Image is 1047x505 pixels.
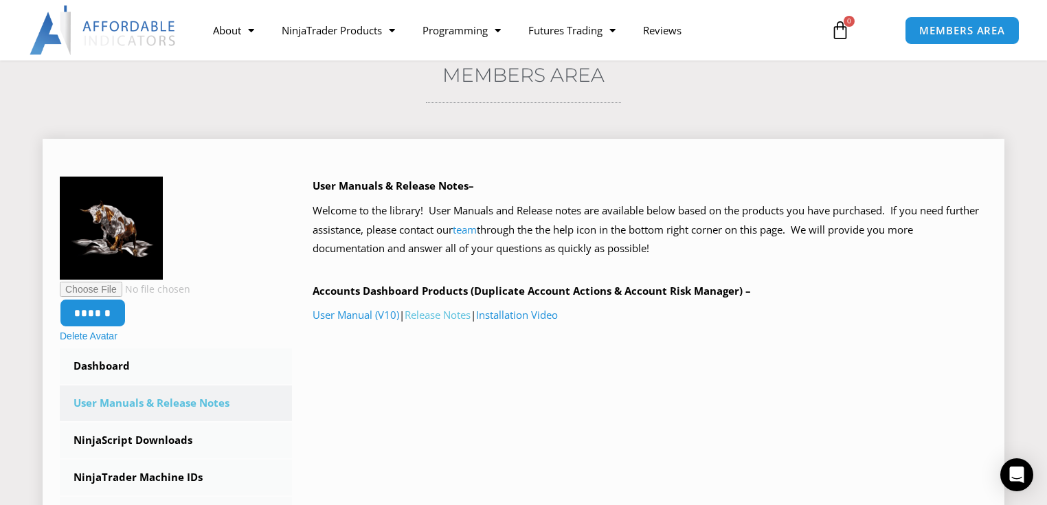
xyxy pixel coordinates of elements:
[199,14,817,46] nav: Menu
[1000,458,1033,491] div: Open Intercom Messenger
[629,14,695,46] a: Reviews
[60,330,117,341] a: Delete Avatar
[476,308,558,322] a: Installation Video
[60,460,292,495] a: NinjaTrader Machine IDs
[313,306,988,325] p: | |
[409,14,515,46] a: Programming
[919,25,1005,36] span: MEMBERS AREA
[810,10,870,50] a: 0
[515,14,629,46] a: Futures Trading
[844,16,855,27] span: 0
[313,284,751,298] b: Accounts Dashboard Products (Duplicate Account Actions & Account Risk Manager) –
[199,14,268,46] a: About
[313,308,399,322] a: User Manual (V10)
[453,223,477,236] a: team
[405,308,471,322] a: Release Notes
[60,385,292,421] a: User Manuals & Release Notes
[442,63,605,87] a: Members Area
[60,177,163,280] img: Bull-150x150.png
[60,348,292,384] a: Dashboard
[60,423,292,458] a: NinjaScript Downloads
[905,16,1020,45] a: MEMBERS AREA
[30,5,177,55] img: LogoAI
[313,179,474,192] b: User Manuals & Release Notes–
[313,201,988,259] p: Welcome to the library! User Manuals and Release notes are available below based on the products ...
[268,14,409,46] a: NinjaTrader Products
